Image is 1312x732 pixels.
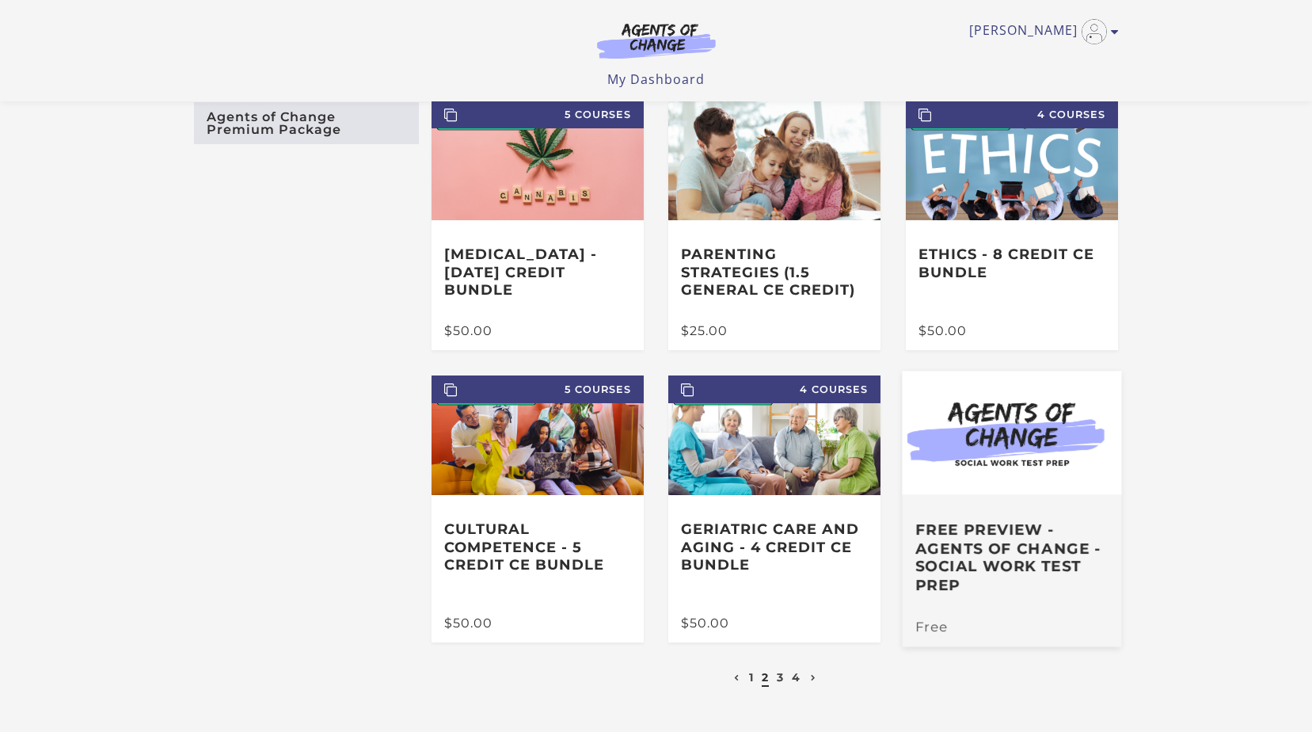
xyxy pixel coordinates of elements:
a: Agents of Change Premium Package [194,102,419,144]
h3: [MEDICAL_DATA] - [DATE] Credit Bundle [444,246,631,299]
a: 1 [749,670,754,684]
a: 4 Courses Geriatric Care and Aging - 4 Credit CE Bundle $50.00 [668,376,880,642]
a: Previous page [730,670,743,684]
a: Next page [807,670,820,684]
div: $50.00 [681,617,868,630]
h3: Free Preview - Agents of Change - Social Work Test Prep [916,520,1109,594]
a: 3 [777,670,784,684]
a: My Dashboard [607,71,705,88]
div: $50.00 [444,325,631,337]
span: 4 Courses [906,101,1118,128]
a: 4 Courses Ethics - 8 Credit CE Bundle $50.00 [906,101,1118,350]
a: 5 Courses Cultural Competence - 5 Credit CE Bundle $50.00 [432,376,644,642]
h3: Geriatric Care and Aging - 4 Credit CE Bundle [681,520,868,574]
span: 5 Courses [432,376,644,403]
div: $50.00 [918,325,1105,337]
h3: Cultural Competence - 5 Credit CE Bundle [444,520,631,574]
div: Free [916,620,1109,634]
img: Agents of Change Logo [580,22,732,59]
h3: Parenting Strategies (1.5 General CE Credit) [681,246,868,299]
a: 4 [792,670,801,684]
span: 4 Courses [668,376,880,403]
a: Toggle menu [969,19,1111,44]
div: $25.00 [681,325,868,337]
a: Free Preview - Agents of Change - Social Work Test Prep Free [903,371,1122,646]
a: 2 [762,670,769,684]
div: $50.00 [444,617,631,630]
span: 5 Courses [432,101,644,128]
a: Parenting Strategies (1.5 General CE Credit) $25.00 [668,101,880,350]
h3: Ethics - 8 Credit CE Bundle [918,246,1105,281]
a: 5 Courses [MEDICAL_DATA] - [DATE] Credit Bundle $50.00 [432,101,644,350]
